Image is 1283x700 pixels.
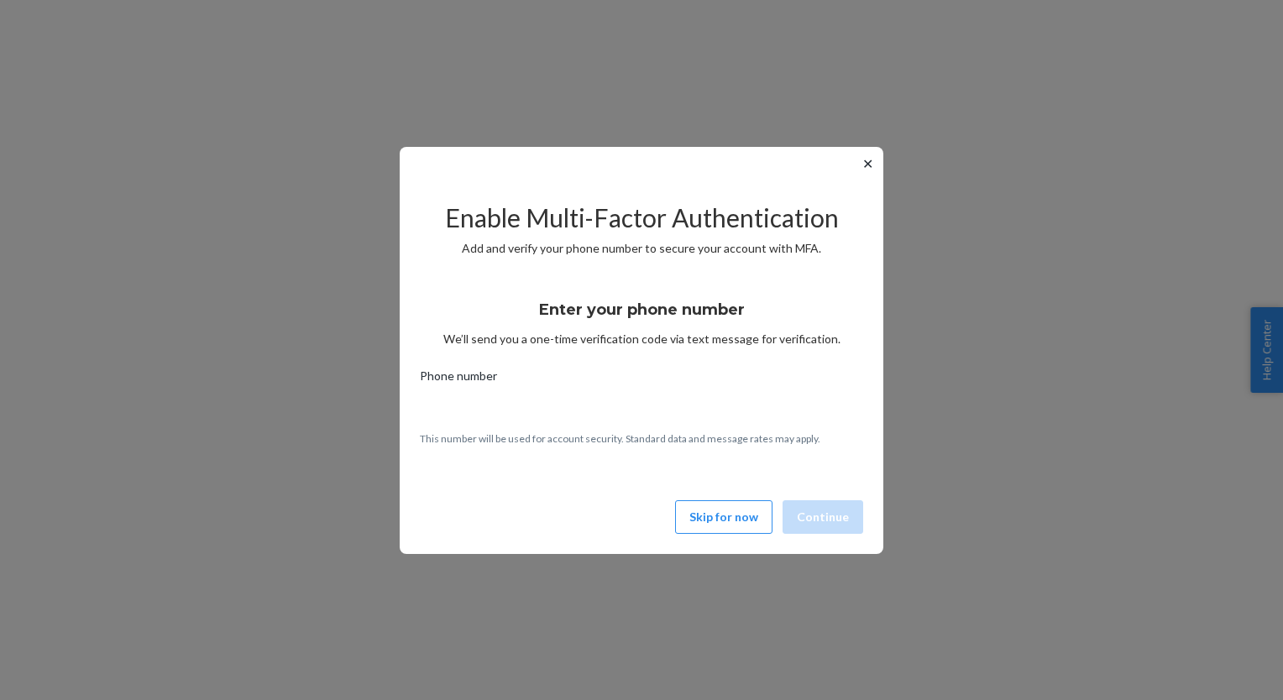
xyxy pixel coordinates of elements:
[539,299,745,321] h3: Enter your phone number
[420,431,863,446] p: This number will be used for account security. Standard data and message rates may apply.
[420,368,497,391] span: Phone number
[859,154,877,174] button: ✕
[420,285,863,347] div: We’ll send you a one-time verification code via text message for verification.
[420,204,863,232] h2: Enable Multi-Factor Authentication
[783,500,863,534] button: Continue
[420,240,863,257] p: Add and verify your phone number to secure your account with MFA.
[675,500,772,534] button: Skip for now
